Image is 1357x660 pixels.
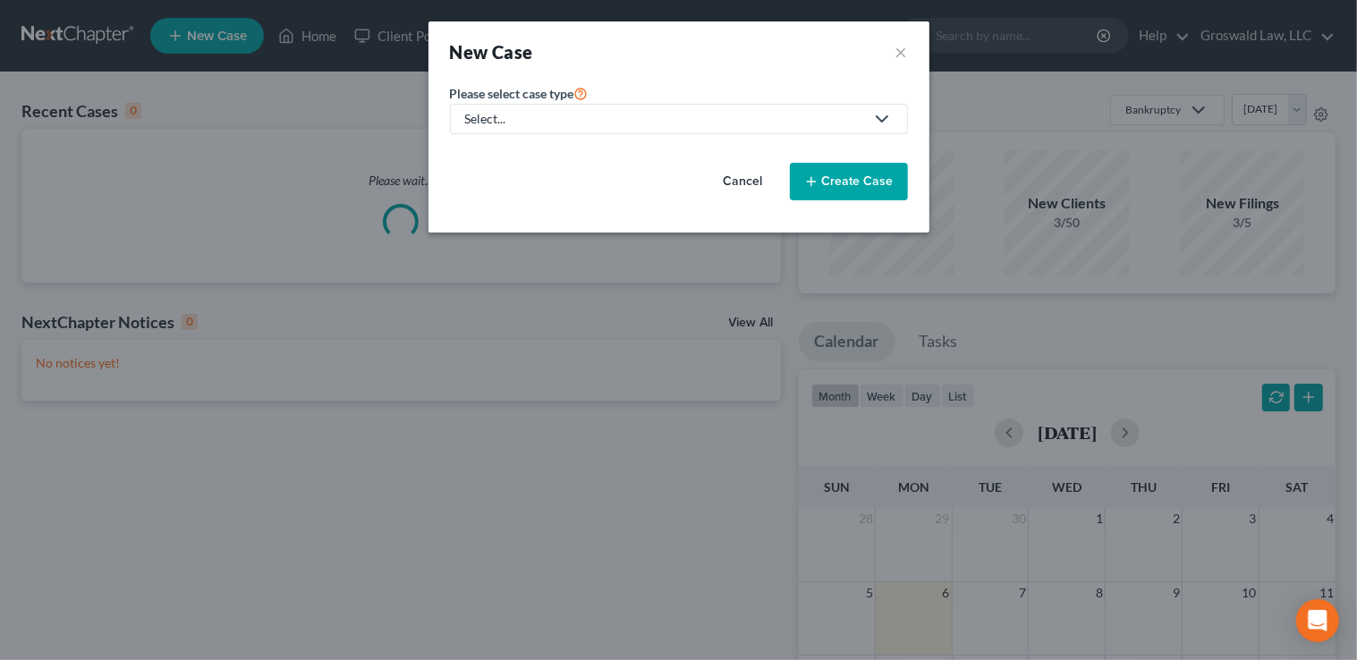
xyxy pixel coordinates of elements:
[895,39,908,64] button: ×
[1296,599,1339,642] div: Open Intercom Messenger
[465,110,864,128] div: Select...
[790,163,908,200] button: Create Case
[450,86,574,101] span: Please select case type
[450,41,533,63] strong: New Case
[704,164,783,199] button: Cancel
